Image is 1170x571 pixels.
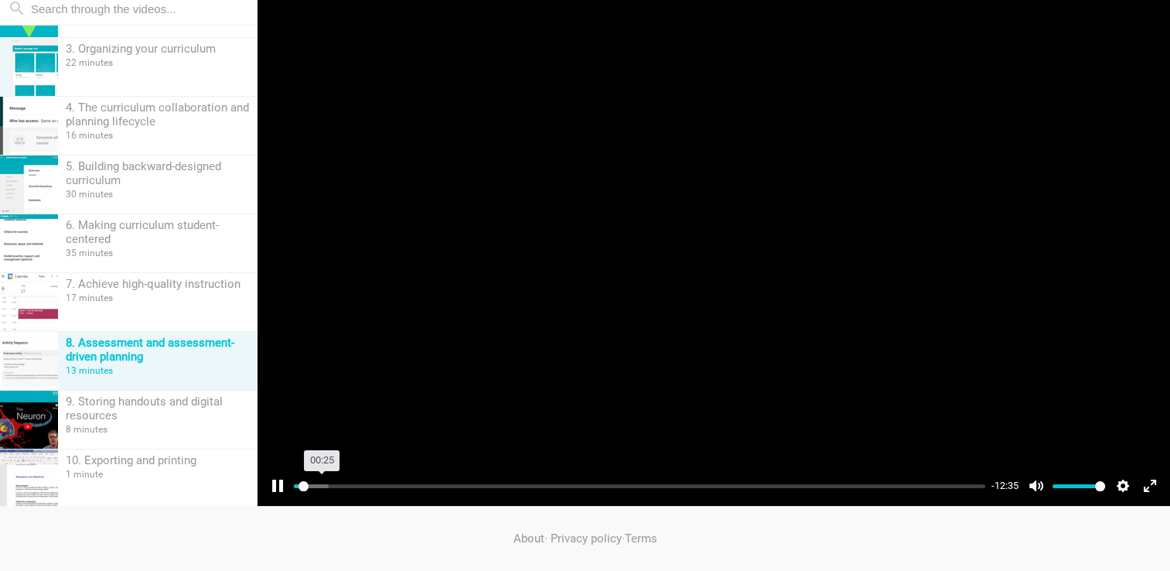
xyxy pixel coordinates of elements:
[66,248,250,258] div: 35 minutes
[66,57,250,68] div: 22 minutes
[66,453,250,467] div: 10. Exporting and printing
[66,277,250,291] div: 7. Achieve high-quality instruction
[66,424,250,435] div: 8 minutes
[66,365,250,376] div: 13 minutes
[121,506,1049,571] div: · ·
[66,42,250,56] div: 3. Organizing your curriculum
[66,395,250,422] div: 9. Storing handouts and digital resources
[625,532,657,545] a: Terms
[1052,479,1105,494] input: Volume
[265,474,290,498] button: Pause
[513,532,544,545] a: About
[66,292,250,303] div: 17 minutes
[66,218,250,246] div: 6. Making curriculum student-centered
[66,189,250,200] div: 30 minutes
[294,479,985,494] input: Seek
[987,477,1022,494] div: Current time
[551,532,622,545] a: Privacy policy
[66,159,250,187] div: 5. Building backward-designed curriculum
[66,101,250,128] div: 4. The curriculum collaboration and planning lifecycle
[66,130,250,141] div: 16 minutes
[66,336,250,364] div: 8. Assessment and assessment-driven planning
[66,469,250,480] div: 1 minute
